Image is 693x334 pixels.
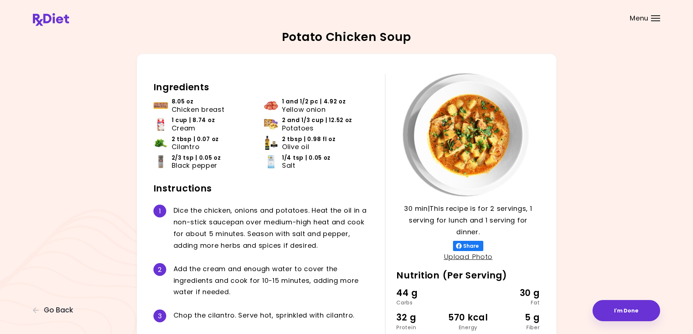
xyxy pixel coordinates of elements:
div: 5 g [492,311,540,324]
div: Fiber [492,325,540,330]
span: Salt [282,162,296,170]
div: Protein [396,325,444,330]
img: RxDiet [33,13,69,26]
span: 8.05 oz [172,98,194,106]
span: Potatoes [282,124,314,132]
span: 1 and 1/2 pc | 4.92 oz [282,98,346,106]
div: Energy [444,325,492,330]
div: C h o p t h e c i l a n t r o . S e r v e h o t , s p r i n k l e d w i t h c i l a n t r o . [174,310,374,322]
button: Share [453,241,483,251]
div: 2 [153,263,166,276]
button: Go Back [33,306,77,314]
span: Cream [172,124,196,132]
span: Go Back [44,306,73,314]
span: 1/4 tsp | 0.05 oz [282,154,331,162]
span: Black pepper [172,162,218,170]
a: Upload Photo [444,252,493,261]
h2: Instructions [153,183,374,194]
span: Yellow onion [282,106,326,114]
div: 3 [153,310,166,322]
span: 2/3 tsp | 0.05 oz [172,154,221,162]
span: Menu [630,15,648,22]
span: Cilantro [172,143,200,151]
button: I'm Done [593,300,660,321]
div: 30 g [492,286,540,300]
span: Olive oil [282,143,309,151]
h2: Nutrition (Per Serving) [396,270,540,281]
h2: Potato Chicken Soup [282,31,411,43]
div: 44 g [396,286,444,300]
div: A d d t h e c r e a m a n d e n o u g h w a t e r t o c o v e r t h e i n g r e d i e n t s a n d... [174,263,374,298]
p: 30 min | This recipe is for 2 servings, 1 serving for lunch and 1 serving for dinner. [396,203,540,238]
div: Fat [492,300,540,305]
div: 570 kcal [444,311,492,324]
div: 32 g [396,311,444,324]
h2: Ingredients [153,81,374,93]
div: 1 [153,205,166,217]
div: D i c e t h e c h i c k e n , o n i o n s a n d p o t a t o e s . H e a t t h e o i l i n a n o n... [174,205,374,251]
div: Carbs [396,300,444,305]
span: 2 tbsp | 0.98 fl oz [282,135,336,143]
span: 2 tbsp | 0.07 oz [172,135,219,143]
span: Chicken breast [172,106,225,114]
span: 1 cup | 8.74 oz [172,116,215,124]
span: Share [462,243,480,249]
span: 2 and 1/3 cup | 12.52 oz [282,116,352,124]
